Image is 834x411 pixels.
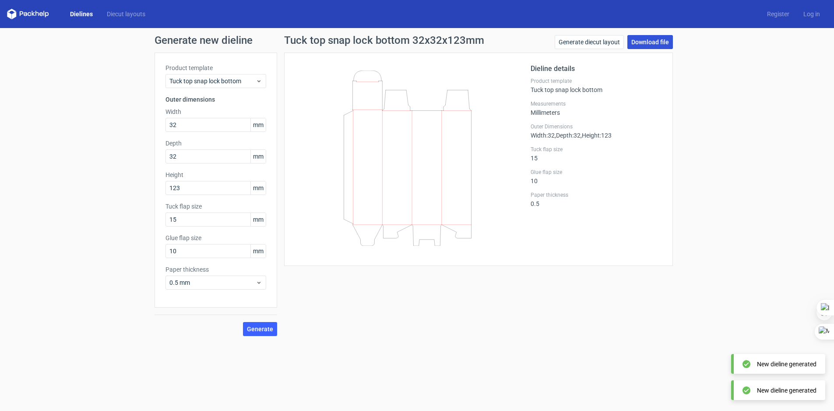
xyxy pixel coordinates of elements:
[531,191,662,198] label: Paper thickness
[165,265,266,274] label: Paper thickness
[165,107,266,116] label: Width
[165,139,266,148] label: Depth
[165,64,266,72] label: Product template
[757,360,816,368] div: New dieline generated
[760,10,796,18] a: Register
[796,10,827,18] a: Log in
[169,77,256,85] span: Tuck top snap lock bottom
[531,146,662,162] div: 15
[531,78,662,85] label: Product template
[169,278,256,287] span: 0.5 mm
[250,118,266,131] span: mm
[165,234,266,242] label: Glue flap size
[531,146,662,153] label: Tuck flap size
[531,169,662,184] div: 10
[250,150,266,163] span: mm
[531,100,662,116] div: Millimeters
[243,322,277,336] button: Generate
[155,35,680,46] h1: Generate new dieline
[165,170,266,179] label: Height
[555,132,581,139] span: , Depth : 32
[63,10,100,18] a: Dielines
[627,35,673,49] a: Download file
[100,10,152,18] a: Diecut layouts
[531,64,662,74] h2: Dieline details
[531,169,662,176] label: Glue flap size
[531,191,662,207] div: 0.5
[531,100,662,107] label: Measurements
[581,132,612,139] span: , Height : 123
[165,95,266,104] h3: Outer dimensions
[284,35,484,46] h1: Tuck top snap lock bottom 32x32x123mm
[250,181,266,195] span: mm
[165,202,266,211] label: Tuck flap size
[247,326,273,332] span: Generate
[250,213,266,226] span: mm
[531,132,555,139] span: Width : 32
[250,244,266,258] span: mm
[531,123,662,130] label: Outer Dimensions
[555,35,624,49] a: Generate diecut layout
[757,386,816,395] div: New dieline generated
[531,78,662,93] div: Tuck top snap lock bottom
